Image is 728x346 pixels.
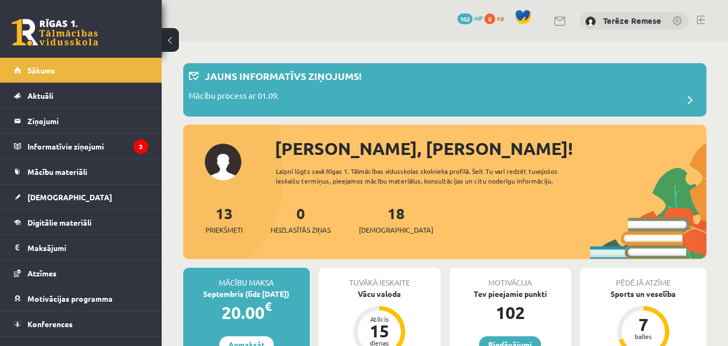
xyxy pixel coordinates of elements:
legend: Maksājumi [27,235,148,260]
div: Motivācija [449,268,572,288]
i: 3 [134,139,148,154]
a: 0Neizlasītās ziņas [271,203,331,235]
legend: Informatīvie ziņojumi [27,134,148,159]
span: 102 [457,13,473,24]
div: 102 [449,300,572,325]
div: Atlicis [363,316,396,322]
a: Sākums [14,58,148,83]
a: 13Priekšmeti [205,203,242,235]
span: Priekšmeti [205,225,242,235]
div: 15 [363,322,396,340]
div: Mācību maksa [183,268,310,288]
a: Ziņojumi [14,108,148,133]
a: Terēze Remese [603,15,661,26]
span: € [265,298,272,314]
a: 102 mP [457,13,483,22]
span: Konferences [27,319,73,329]
span: Neizlasītās ziņas [271,225,331,235]
span: Sākums [27,65,55,75]
a: Digitālie materiāli [14,210,148,235]
div: Pēdējā atzīme [580,268,706,288]
div: Laipni lūgts savā Rīgas 1. Tālmācības vidusskolas skolnieka profilā. Šeit Tu vari redzēt tuvojošo... [276,166,590,186]
span: Digitālie materiāli [27,218,92,227]
a: Aktuāli [14,83,148,108]
span: Atzīmes [27,268,57,278]
span: [DEMOGRAPHIC_DATA] [27,192,112,202]
span: Mācību materiāli [27,167,87,177]
span: Aktuāli [27,91,53,100]
a: Atzīmes [14,261,148,286]
div: 7 [627,316,660,333]
p: Jauns informatīvs ziņojums! [205,69,362,83]
p: Mācību process ar 01.09. [189,90,279,105]
a: Mācību materiāli [14,159,148,184]
a: Informatīvie ziņojumi3 [14,134,148,159]
a: Jauns informatīvs ziņojums! Mācību process ar 01.09. [189,69,701,111]
div: balles [627,333,660,340]
a: Motivācijas programma [14,286,148,311]
span: Motivācijas programma [27,294,113,303]
div: [PERSON_NAME], [PERSON_NAME]! [275,135,706,161]
a: [DEMOGRAPHIC_DATA] [14,185,148,209]
div: 20.00 [183,300,310,325]
a: Konferences [14,311,148,336]
div: Tev pieejamie punkti [449,288,572,300]
a: 18[DEMOGRAPHIC_DATA] [359,203,433,235]
div: Septembris (līdz [DATE]) [183,288,310,300]
a: Rīgas 1. Tālmācības vidusskola [12,19,98,46]
legend: Ziņojumi [27,108,148,133]
span: mP [474,13,483,22]
div: Sports un veselība [580,288,706,300]
div: Tuvākā ieskaite [318,268,441,288]
span: [DEMOGRAPHIC_DATA] [359,225,433,235]
a: Maksājumi [14,235,148,260]
a: 0 xp [484,13,509,22]
div: Vācu valoda [318,288,441,300]
img: Terēze Remese [585,16,596,27]
div: dienas [363,340,396,346]
span: 0 [484,13,495,24]
span: xp [497,13,504,22]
